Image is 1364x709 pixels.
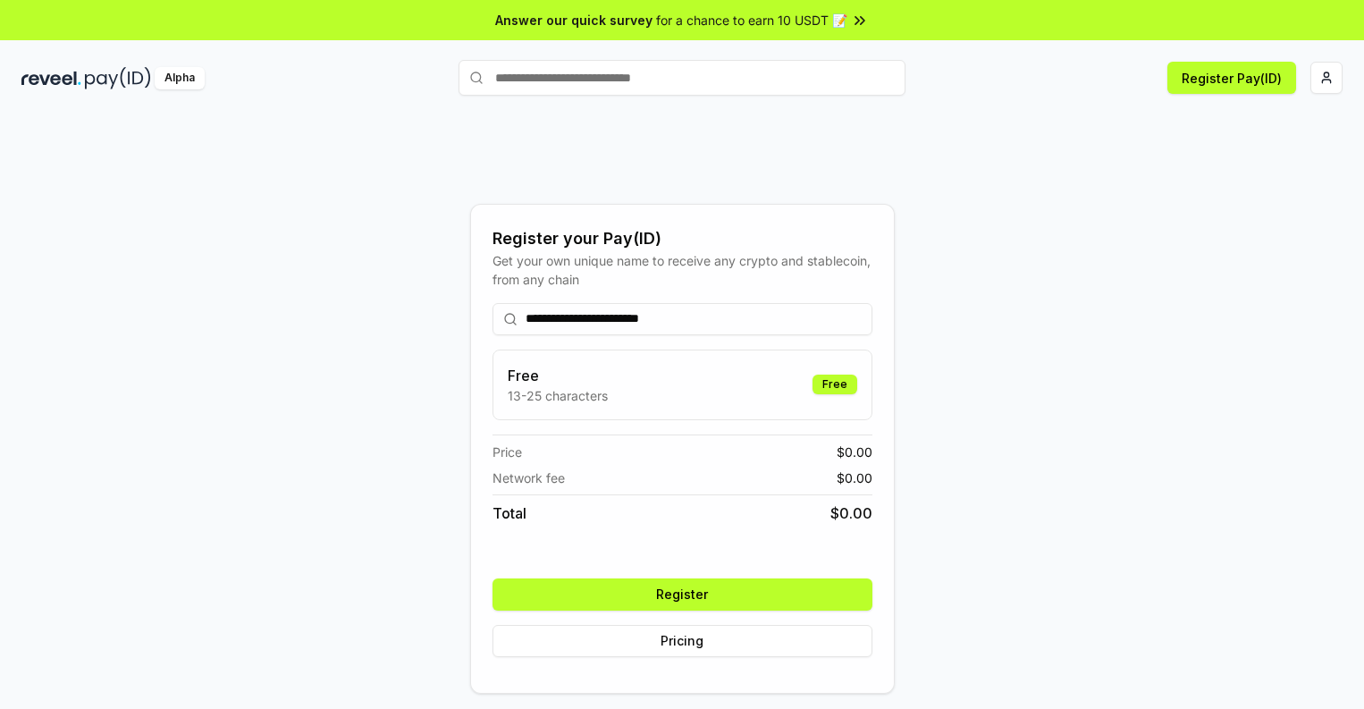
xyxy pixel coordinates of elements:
[493,251,872,289] div: Get your own unique name to receive any crypto and stablecoin, from any chain
[85,67,151,89] img: pay_id
[493,502,526,524] span: Total
[495,11,653,30] span: Answer our quick survey
[813,375,857,394] div: Free
[493,468,565,487] span: Network fee
[493,625,872,657] button: Pricing
[508,365,608,386] h3: Free
[830,502,872,524] span: $ 0.00
[656,11,847,30] span: for a chance to earn 10 USDT 📝
[837,443,872,461] span: $ 0.00
[493,578,872,611] button: Register
[21,67,81,89] img: reveel_dark
[508,386,608,405] p: 13-25 characters
[493,226,872,251] div: Register your Pay(ID)
[837,468,872,487] span: $ 0.00
[1167,62,1296,94] button: Register Pay(ID)
[493,443,522,461] span: Price
[155,67,205,89] div: Alpha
